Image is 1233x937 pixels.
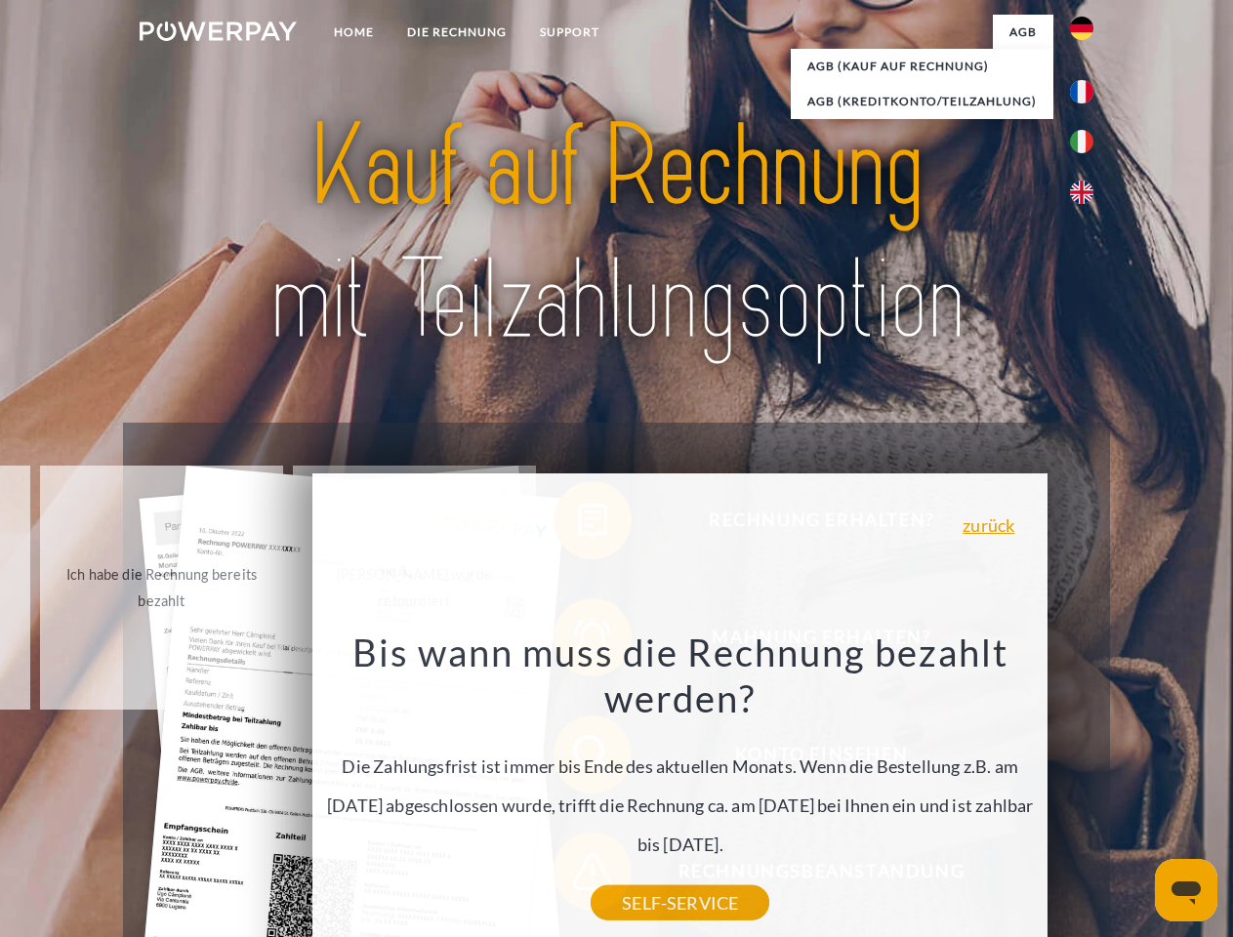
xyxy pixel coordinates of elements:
[324,629,1037,722] h3: Bis wann muss die Rechnung bezahlt werden?
[317,15,390,50] a: Home
[1070,181,1093,204] img: en
[324,629,1037,903] div: Die Zahlungsfrist ist immer bis Ende des aktuellen Monats. Wenn die Bestellung z.B. am [DATE] abg...
[1070,80,1093,103] img: fr
[1155,859,1217,921] iframe: Schaltfläche zum Öffnen des Messaging-Fensters
[523,15,616,50] a: SUPPORT
[1070,130,1093,153] img: it
[186,94,1047,374] img: title-powerpay_de.svg
[963,516,1014,534] a: zurück
[52,561,271,614] div: Ich habe die Rechnung bereits bezahlt
[390,15,523,50] a: DIE RECHNUNG
[993,15,1053,50] a: agb
[140,21,297,41] img: logo-powerpay-white.svg
[591,885,769,920] a: SELF-SERVICE
[1070,17,1093,40] img: de
[791,84,1053,119] a: AGB (Kreditkonto/Teilzahlung)
[791,49,1053,84] a: AGB (Kauf auf Rechnung)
